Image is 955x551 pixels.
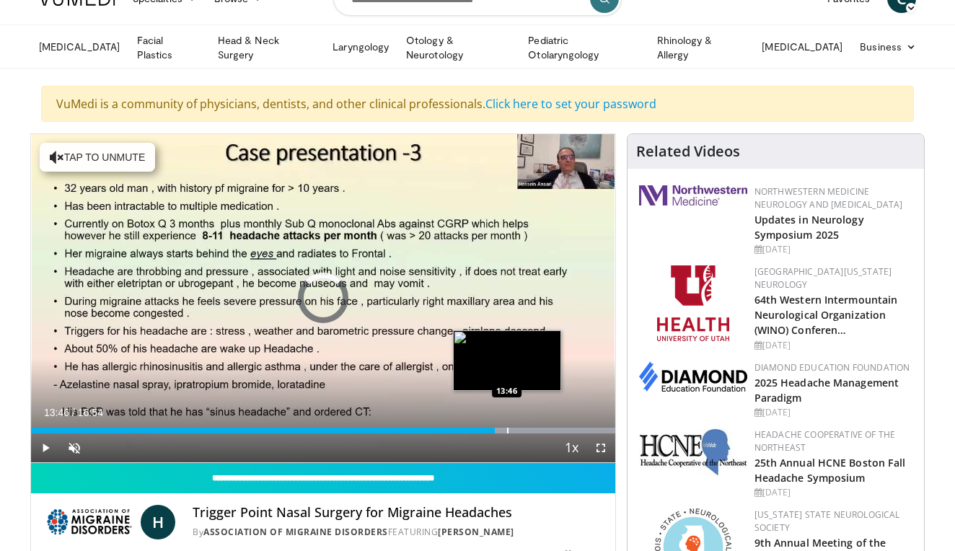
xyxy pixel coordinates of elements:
[753,32,851,61] a: [MEDICAL_DATA]
[193,505,604,521] h4: Trigger Point Nasal Surgery for Migraine Headaches
[324,32,397,61] a: Laryngology
[78,407,103,418] span: 16:54
[754,185,903,211] a: Northwestern Medicine Neurology and [MEDICAL_DATA]
[636,143,740,160] h4: Related Videos
[438,526,514,538] a: [PERSON_NAME]
[754,293,898,337] a: 64th Western Intermountain Neurological Organization (WINO) Conferen…
[639,361,747,392] img: d0406666-9e5f-4b94-941b-f1257ac5ccaf.png.150x105_q85_autocrop_double_scale_upscale_version-0.2.png
[754,428,896,454] a: Headache Cooperative of the Northeast
[31,433,60,462] button: Play
[754,361,910,374] a: Diamond Education Foundation
[485,96,656,112] a: Click here to set your password
[754,508,900,534] a: [US_STATE] State Neurological Society
[31,428,615,433] div: Progress Bar
[209,33,324,62] a: Head & Neck Surgery
[754,339,912,352] div: [DATE]
[519,33,648,62] a: Pediatric Otolaryngology
[639,428,747,476] img: 6c52f715-17a6-4da1-9b6c-8aaf0ffc109f.jpg.150x105_q85_autocrop_double_scale_upscale_version-0.2.jpg
[141,505,175,539] a: H
[558,433,586,462] button: Playback Rate
[193,526,604,539] div: By FEATURING
[40,143,155,172] button: Tap to unmute
[128,33,209,62] a: Facial Plastics
[397,33,519,62] a: Otology & Neurotology
[648,33,754,62] a: Rhinology & Allergy
[30,32,128,61] a: [MEDICAL_DATA]
[60,433,89,462] button: Unmute
[754,213,864,242] a: Updates in Neurology Symposium 2025
[851,32,925,61] a: Business
[41,86,914,122] div: VuMedi is a community of physicians, dentists, and other clinical professionals.
[72,407,75,418] span: /
[639,185,747,206] img: 2a462fb6-9365-492a-ac79-3166a6f924d8.png.150x105_q85_autocrop_double_scale_upscale_version-0.2.jpg
[754,406,912,419] div: [DATE]
[754,376,899,405] a: 2025 Headache Management Paradigm
[43,505,135,539] img: Association of Migraine Disorders
[586,433,615,462] button: Fullscreen
[657,265,729,341] img: f6362829-b0a3-407d-a044-59546adfd345.png.150x105_q85_autocrop_double_scale_upscale_version-0.2.png
[44,407,69,418] span: 13:46
[754,486,912,499] div: [DATE]
[203,526,388,538] a: Association of Migraine Disorders
[453,330,561,391] img: image.jpeg
[754,456,906,485] a: 25th Annual HCNE Boston Fall Headache Symposium
[754,265,892,291] a: [GEOGRAPHIC_DATA][US_STATE] Neurology
[754,243,912,256] div: [DATE]
[31,134,615,463] video-js: Video Player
